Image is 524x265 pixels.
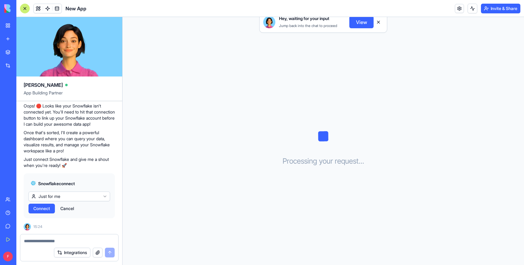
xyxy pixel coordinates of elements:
span: 15:24 [33,224,42,229]
span: . [362,156,364,166]
span: Snowflake connect [38,181,75,187]
span: Connect [33,206,50,212]
button: Cancel [57,204,77,213]
img: logo [4,4,42,13]
span: [PERSON_NAME] [24,81,63,89]
p: Oops! 🛑 Looks like your Snowflake isn't connected yet. You'll need to hit that connection button ... [24,103,115,127]
span: New App [65,5,86,12]
span: Hey, waiting for your input [279,15,329,22]
span: . [359,156,361,166]
span: App Building Partner [24,90,115,101]
img: Ella_00000_wcx2te.png [24,223,31,230]
p: Once that's sorted, I'll create a powerful dashboard where you can query your data, visualize res... [24,130,115,154]
h3: Processing your request [283,156,364,166]
p: Just connect Snowflake and give me a shout when you're ready! 🚀 [24,156,115,168]
span: . [361,156,362,166]
span: Jump back into the chat to proceed [279,23,337,28]
button: View [349,16,374,28]
span: F [3,252,13,261]
button: Connect [29,204,55,213]
button: Invite & Share [481,4,520,13]
button: Integrations [54,248,90,257]
img: Ella_00000_wcx2te.png [263,16,275,28]
img: snowflake [31,181,36,185]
